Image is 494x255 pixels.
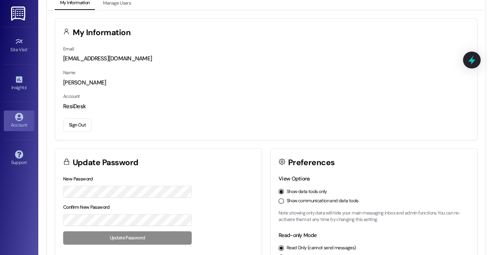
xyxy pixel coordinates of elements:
[11,6,27,21] img: ResiDesk Logo
[63,46,74,52] label: Email
[279,232,316,239] label: Read-only Mode
[63,102,469,110] div: ResiDesk
[287,198,359,205] label: Show communication and data tools
[63,55,469,63] div: [EMAIL_ADDRESS][DOMAIN_NAME]
[279,175,310,182] label: View Options
[73,159,139,167] h3: Update Password
[4,148,34,169] a: Support
[63,119,91,132] button: Sign Out
[63,93,80,99] label: Account
[4,110,34,131] a: Account
[4,35,34,56] a: Site Visit •
[73,29,131,37] h3: My Information
[63,79,469,87] div: [PERSON_NAME]
[4,73,34,94] a: Insights •
[288,159,335,167] h3: Preferences
[287,188,327,195] label: Show data tools only
[26,84,28,89] span: •
[287,245,356,252] label: Read Only (cannot send messages)
[63,176,93,182] label: New Password
[279,210,469,223] p: Note: showing only data will hide your main messaging inbox and admin functions. You can re-activ...
[63,204,110,210] label: Confirm New Password
[28,46,29,51] span: •
[63,70,75,76] label: Name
